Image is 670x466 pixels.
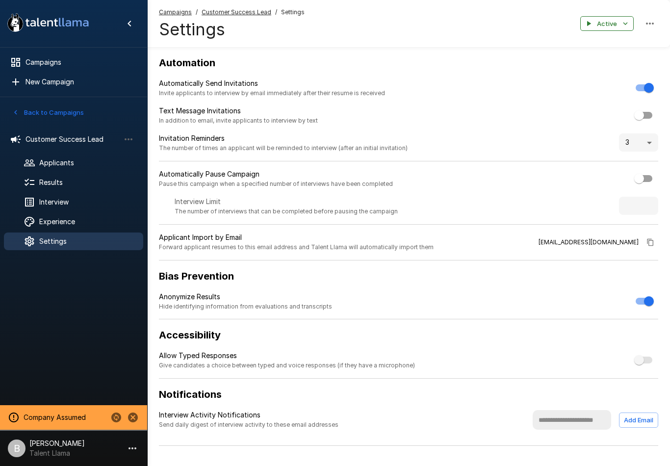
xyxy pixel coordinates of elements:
u: Campaigns [159,8,192,16]
span: Forward applicant resumes to this email address and Talent Llama will automatically import them [159,242,434,252]
span: Settings [281,7,305,17]
b: Notifications [159,388,222,400]
p: Interview Limit [175,197,398,207]
span: Invite applicants to interview by email immediately after their resume is received [159,88,385,98]
p: Allow Typed Responses [159,351,415,361]
span: In addition to email, invite applicants to interview by text [159,116,318,126]
div: 3 [619,133,658,152]
p: Invitation Reminders [159,133,408,143]
b: Bias Prevention [159,270,234,282]
u: Customer Success Lead [202,8,271,16]
span: Pause this campaign when a specified number of interviews have been completed [159,179,393,189]
h4: Settings [159,19,305,40]
span: Give candidates a choice between typed and voice responses (if they have a microphone) [159,361,415,370]
button: Active [580,16,634,31]
span: [EMAIL_ADDRESS][DOMAIN_NAME] [539,237,639,247]
p: Automatically Pause Campaign [159,169,393,179]
button: Add Email [619,413,658,428]
p: Applicant Import by Email [159,233,434,242]
span: / [275,7,277,17]
span: The number of interviews that can be completed before pausing the campaign [175,207,398,216]
span: / [196,7,198,17]
b: Automation [159,57,215,69]
div: 4 interviews in progress. You can only change this setting when no interviews are in progress. [630,351,658,370]
span: Hide identifying information from evaluations and transcripts [159,302,332,311]
p: Interview Activity Notifications [159,410,338,420]
p: Automatically Send Invitations [159,78,385,88]
p: Text Message Invitations [159,106,318,116]
b: Accessibility [159,329,221,341]
span: Send daily digest of interview activity to these email addresses [159,420,338,430]
p: Anonymize Results [159,292,332,302]
span: The number of times an applicant will be reminded to interview (after an initial invitation) [159,143,408,153]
